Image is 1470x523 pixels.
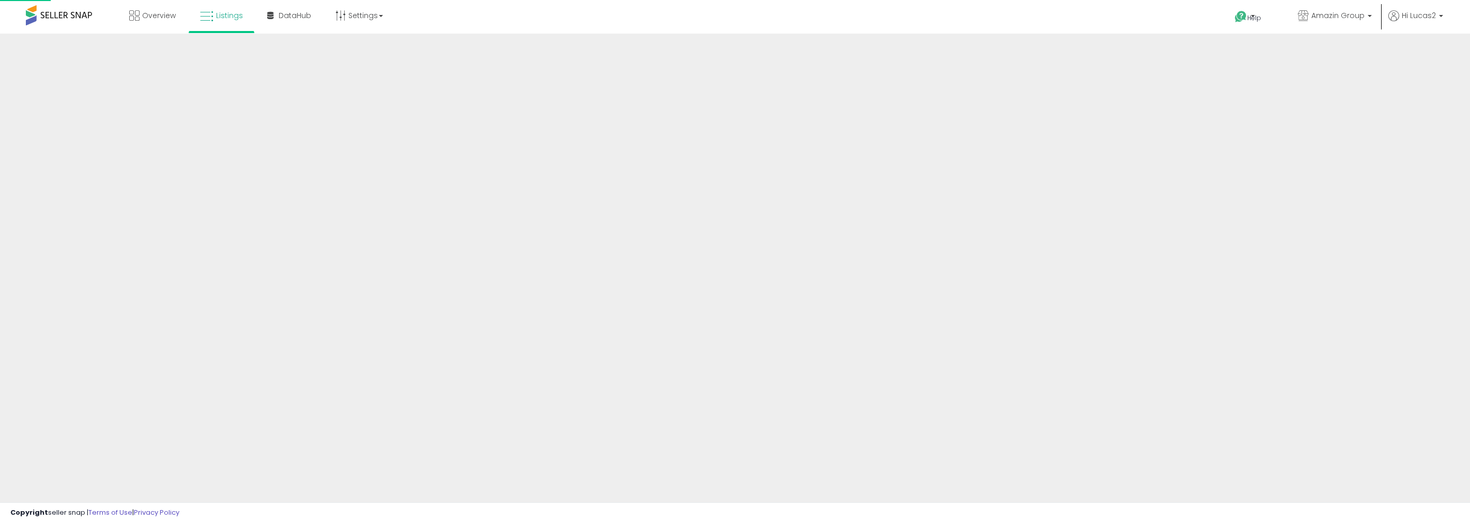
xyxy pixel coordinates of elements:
[1311,10,1365,21] span: Amazin Group
[1227,3,1281,34] a: Help
[142,10,176,21] span: Overview
[1247,13,1261,22] span: Help
[279,10,311,21] span: DataHub
[1234,10,1247,23] i: Get Help
[1388,10,1443,34] a: Hi Lucas2
[1402,10,1436,21] span: Hi Lucas2
[216,10,243,21] span: Listings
